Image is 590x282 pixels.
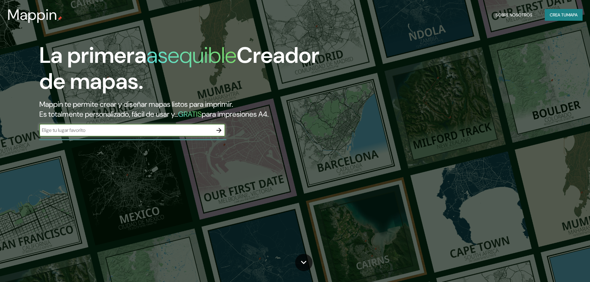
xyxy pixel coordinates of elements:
[39,99,233,109] font: Mappin te permite crear y diseñar mapas listos para imprimir.
[545,9,583,21] button: Crea tumapa
[178,109,202,119] font: GRATIS
[496,12,532,18] font: Sobre nosotros
[57,16,62,21] img: pin de mapeo
[39,41,146,70] font: La primera
[535,258,583,275] iframe: Help widget launcher
[493,9,535,21] button: Sobre nosotros
[566,12,578,18] font: mapa
[146,41,237,70] font: asequible
[550,12,566,18] font: Crea tu
[39,109,178,119] font: Es totalmente personalizado, fácil de usar y...
[39,41,319,96] font: Creador de mapas.
[202,109,269,119] font: para impresiones A4.
[7,5,57,24] font: Mappin
[39,127,213,134] input: Elige tu lugar favorito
